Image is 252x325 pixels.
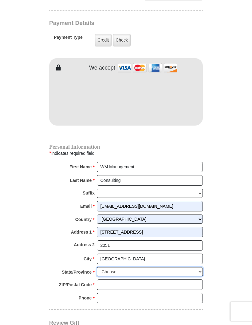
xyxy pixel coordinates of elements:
strong: City [84,255,92,263]
strong: Last Name [70,176,92,185]
h5: Payment Type [54,35,83,43]
h4: Personal Information [49,144,203,149]
div: Indicates required field [49,149,203,157]
strong: Phone [79,294,92,302]
strong: First Name [69,162,92,171]
strong: Email [80,202,92,211]
label: Check [113,34,131,46]
strong: Suffix [83,189,95,197]
strong: Address 1 [71,228,92,236]
h3: Payment Details [49,20,206,27]
strong: Address 2 [74,240,95,249]
label: Credit [95,34,112,46]
img: credit cards accepted [117,61,178,74]
strong: ZIP/Postal Code [59,280,92,289]
strong: Country [75,215,92,224]
strong: State/Province [62,268,92,276]
h4: We accept [89,65,115,71]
